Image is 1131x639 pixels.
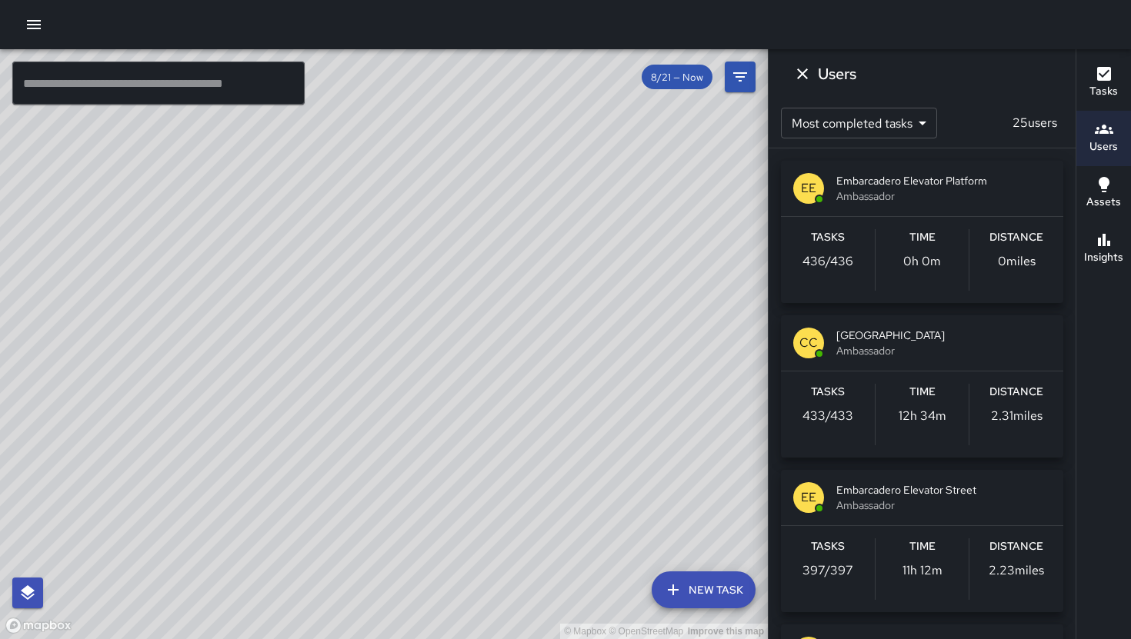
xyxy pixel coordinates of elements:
h6: Distance [989,538,1043,555]
h6: Users [818,62,856,86]
span: Ambassador [836,343,1051,358]
h6: Users [1089,138,1118,155]
p: 25 users [1006,114,1063,132]
h6: Tasks [1089,83,1118,100]
div: Most completed tasks [781,108,937,138]
p: 0 miles [998,252,1036,271]
button: Assets [1076,166,1131,221]
h6: Time [909,384,936,401]
span: 8/21 — Now [642,71,712,84]
p: 0h 0m [903,252,941,271]
button: Tasks [1076,55,1131,111]
p: 11h 12m [902,561,942,580]
p: EE [801,488,816,507]
button: CC[GEOGRAPHIC_DATA]AmbassadorTasks433/433Time12h 34mDistance2.31miles [781,315,1063,458]
h6: Time [909,538,936,555]
span: Ambassador [836,498,1051,513]
p: 433 / 433 [802,407,853,425]
span: [GEOGRAPHIC_DATA] [836,328,1051,343]
p: CC [799,334,818,352]
h6: Assets [1086,194,1121,211]
h6: Tasks [811,229,845,246]
span: Ambassador [836,188,1051,204]
h6: Tasks [811,538,845,555]
button: Insights [1076,221,1131,277]
span: Embarcadero Elevator Street [836,482,1051,498]
h6: Time [909,229,936,246]
h6: Insights [1084,249,1123,266]
h6: Distance [989,384,1043,401]
p: 2.31 miles [991,407,1043,425]
h6: Distance [989,229,1043,246]
p: 2.23 miles [989,561,1044,580]
button: Dismiss [787,58,818,89]
p: EE [801,179,816,198]
button: Users [1076,111,1131,166]
button: New Task [652,571,756,608]
button: EEEmbarcadero Elevator StreetAmbassadorTasks397/397Time11h 12mDistance2.23miles [781,470,1063,612]
p: 397 / 397 [802,561,853,580]
p: 12h 34m [899,407,946,425]
button: Filters [725,62,756,92]
p: 436 / 436 [802,252,853,271]
h6: Tasks [811,384,845,401]
span: Embarcadero Elevator Platform [836,173,1051,188]
button: EEEmbarcadero Elevator PlatformAmbassadorTasks436/436Time0h 0mDistance0miles [781,161,1063,303]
